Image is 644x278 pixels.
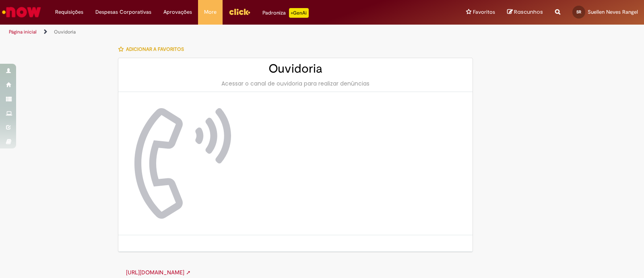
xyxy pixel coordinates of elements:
[262,8,309,18] div: Padroniza
[229,6,250,18] img: click_logo_yellow_360x200.png
[204,8,217,16] span: More
[1,4,42,20] img: ServiceNow
[55,8,83,16] span: Requisições
[588,8,638,15] span: Suellen Neves Rangel
[118,41,188,58] button: Adicionar a Favoritos
[163,8,192,16] span: Aprovações
[507,8,543,16] a: Rascunhos
[473,8,495,16] span: Favoritos
[576,9,581,15] span: SR
[126,46,184,52] span: Adicionar a Favoritos
[95,8,151,16] span: Despesas Corporativas
[514,8,543,16] span: Rascunhos
[54,29,76,35] a: Ouvidoria
[289,8,309,18] p: +GenAi
[126,79,464,88] div: Acessar o canal de ouvidoria para realizar denûncias
[134,108,231,219] img: Ouvidoria
[126,269,191,276] a: [URL][DOMAIN_NAME] ➚
[126,62,464,75] h2: Ouvidoria
[9,29,37,35] a: Página inicial
[6,25,423,40] ul: Trilhas de página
